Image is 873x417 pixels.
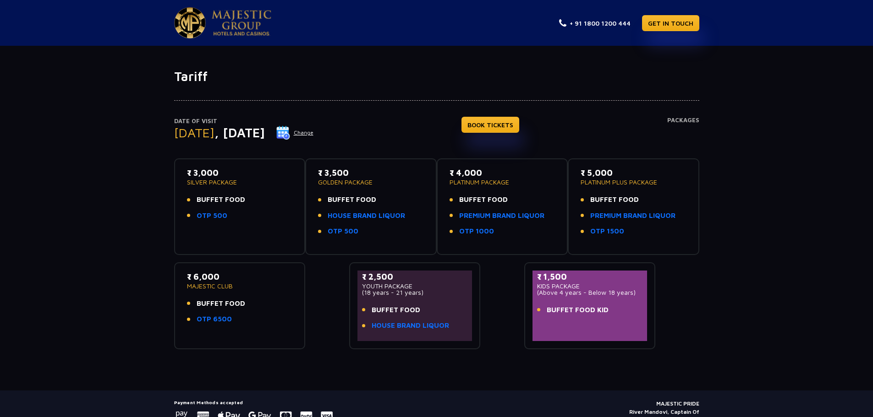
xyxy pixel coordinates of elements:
[212,10,271,36] img: Majestic Pride
[537,271,643,283] p: ₹ 1,500
[581,167,686,179] p: ₹ 5,000
[590,195,639,205] span: BUFFET FOOD
[187,179,293,185] p: SILVER PACKAGE
[459,211,544,221] a: PREMIUM BRAND LIQUOR
[450,179,555,185] p: PLATINUM PACKAGE
[328,211,405,221] a: HOUSE BRAND LIQUOR
[590,226,624,237] a: OTP 1500
[328,195,376,205] span: BUFFET FOOD
[362,283,468,289] p: YOUTH PACKAGE
[174,117,314,126] p: Date of Visit
[362,289,468,296] p: (18 years - 21 years)
[214,125,265,140] span: , [DATE]
[328,226,358,237] a: OTP 500
[450,167,555,179] p: ₹ 4,000
[581,179,686,185] p: PLATINUM PLUS PACKAGE
[174,69,699,84] h1: Tariff
[372,320,449,331] a: HOUSE BRAND LIQUOR
[559,18,631,28] a: + 91 1800 1200 444
[590,211,675,221] a: PREMIUM BRAND LIQUOR
[547,305,609,315] span: BUFFET FOOD KID
[362,271,468,283] p: ₹ 2,500
[642,15,699,31] a: GET IN TOUCH
[459,226,494,237] a: OTP 1000
[174,7,206,38] img: Majestic Pride
[461,117,519,133] a: BOOK TICKETS
[197,298,245,309] span: BUFFET FOOD
[318,179,424,185] p: GOLDEN PACKAGE
[197,314,232,325] a: OTP 6500
[459,195,508,205] span: BUFFET FOOD
[187,167,293,179] p: ₹ 3,000
[187,271,293,283] p: ₹ 6,000
[537,289,643,296] p: (Above 4 years - Below 18 years)
[187,283,293,289] p: MAJESTIC CLUB
[667,117,699,150] h4: Packages
[174,125,214,140] span: [DATE]
[197,195,245,205] span: BUFFET FOOD
[372,305,420,315] span: BUFFET FOOD
[197,211,227,221] a: OTP 500
[318,167,424,179] p: ₹ 3,500
[537,283,643,289] p: KIDS PACKAGE
[276,125,314,140] button: Change
[174,400,333,405] h5: Payment Methods accepted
